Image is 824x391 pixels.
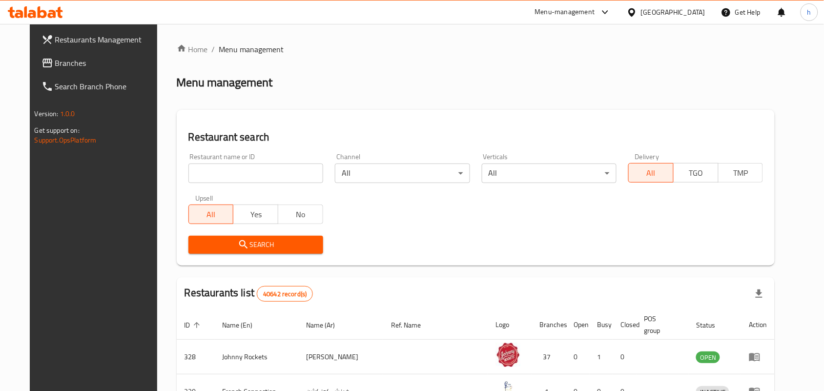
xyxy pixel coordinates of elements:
[532,340,566,374] td: 37
[282,207,319,222] span: No
[188,164,323,183] input: Search for restaurant name or ID..
[613,340,637,374] td: 0
[488,310,532,340] th: Logo
[807,7,811,18] span: h
[177,43,208,55] a: Home
[628,163,674,183] button: All
[233,205,278,224] button: Yes
[718,163,763,183] button: TMP
[34,28,167,51] a: Restaurants Management
[177,43,775,55] nav: breadcrumb
[535,6,595,18] div: Menu-management
[196,239,315,251] span: Search
[60,107,75,120] span: 1.0.0
[35,124,80,137] span: Get support on:
[641,7,705,18] div: [GEOGRAPHIC_DATA]
[55,81,160,92] span: Search Branch Phone
[55,34,160,45] span: Restaurants Management
[215,340,299,374] td: Johnny Rockets
[673,163,719,183] button: TGO
[177,75,273,90] h2: Menu management
[306,319,348,331] span: Name (Ar)
[741,310,775,340] th: Action
[193,207,230,222] span: All
[195,195,213,202] label: Upsell
[532,310,566,340] th: Branches
[34,75,167,98] a: Search Branch Phone
[747,282,771,306] div: Export file
[635,153,659,160] label: Delivery
[590,340,613,374] td: 1
[696,319,728,331] span: Status
[590,310,613,340] th: Busy
[678,166,715,180] span: TGO
[644,313,677,336] span: POS group
[188,236,323,254] button: Search
[34,51,167,75] a: Branches
[185,286,313,302] h2: Restaurants list
[35,107,59,120] span: Version:
[298,340,383,374] td: [PERSON_NAME]
[391,319,433,331] span: Ref. Name
[696,352,720,363] span: OPEN
[749,351,767,363] div: Menu
[696,351,720,363] div: OPEN
[188,205,234,224] button: All
[496,343,520,367] img: Johnny Rockets
[185,319,203,331] span: ID
[237,207,274,222] span: Yes
[177,340,215,374] td: 328
[223,319,266,331] span: Name (En)
[257,286,313,302] div: Total records count
[188,130,763,144] h2: Restaurant search
[278,205,323,224] button: No
[633,166,670,180] span: All
[482,164,617,183] div: All
[219,43,284,55] span: Menu management
[335,164,470,183] div: All
[35,134,97,146] a: Support.OpsPlatform
[722,166,760,180] span: TMP
[566,310,590,340] th: Open
[613,310,637,340] th: Closed
[55,57,160,69] span: Branches
[257,289,312,299] span: 40642 record(s)
[212,43,215,55] li: /
[566,340,590,374] td: 0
